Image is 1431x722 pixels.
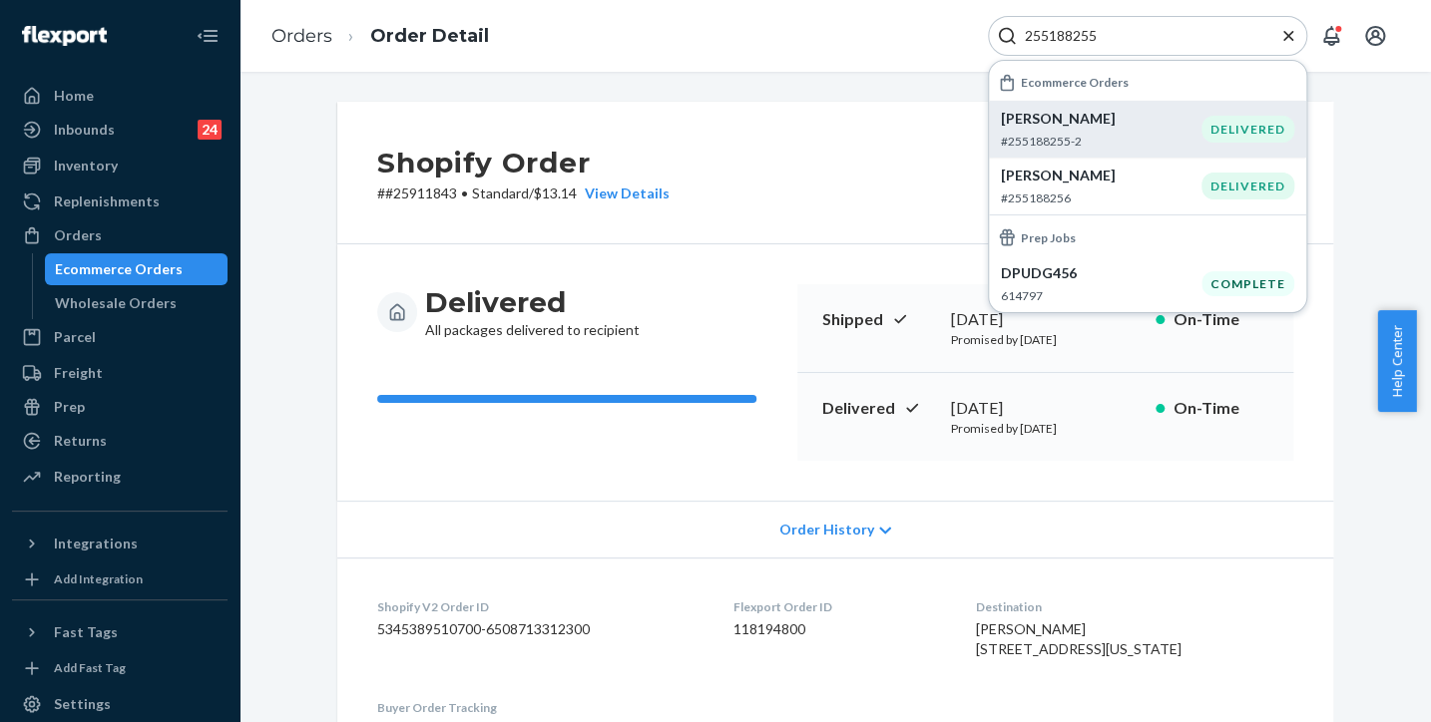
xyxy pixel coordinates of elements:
[1201,116,1294,143] div: DELIVERED
[377,699,702,716] dt: Buyer Order Tracking
[12,185,228,217] a: Replenishments
[12,656,228,680] a: Add Fast Tag
[976,598,1293,615] dt: Destination
[54,397,85,417] div: Prep
[472,184,529,201] span: Standard
[1001,109,1201,129] p: [PERSON_NAME]
[55,259,183,279] div: Ecommerce Orders
[951,331,1140,348] p: Promised by [DATE]
[12,80,228,112] a: Home
[54,659,126,676] div: Add Fast Tag
[12,528,228,559] button: Integrations
[12,114,228,146] a: Inbounds24
[1001,133,1201,150] p: #255188255-2
[733,619,944,639] dd: 118194800
[54,225,102,245] div: Orders
[997,26,1017,46] svg: Search Icon
[377,598,702,615] dt: Shopify V2 Order ID
[198,120,222,140] div: 24
[12,461,228,493] a: Reporting
[54,191,160,211] div: Replenishments
[12,357,228,389] a: Freight
[188,16,228,56] button: Close Navigation
[377,142,670,183] h2: Shopify Order
[377,183,670,203] p: # #25911843 / $13.14
[1001,287,1201,304] p: 614797
[1173,397,1269,420] p: On-Time
[377,619,702,639] dd: 5345389510700-6508713312300
[54,363,103,383] div: Freight
[22,26,107,46] img: Flexport logo
[821,308,935,331] p: Shipped
[54,156,118,176] div: Inventory
[54,534,138,553] div: Integrations
[577,183,670,203] button: View Details
[54,467,121,487] div: Reporting
[1201,173,1294,199] div: DELIVERED
[1001,166,1201,185] p: [PERSON_NAME]
[54,431,107,451] div: Returns
[1017,26,1262,46] input: Search Input
[1021,231,1076,244] h6: Prep Jobs
[54,622,118,642] div: Fast Tags
[951,397,1140,420] div: [DATE]
[779,520,874,540] span: Order History
[976,620,1182,657] span: [PERSON_NAME] [STREET_ADDRESS][US_STATE]
[425,284,640,320] h3: Delivered
[1173,308,1269,331] p: On-Time
[1001,189,1201,206] p: #255188256
[425,284,640,340] div: All packages delivered to recipient
[1377,310,1416,412] button: Help Center
[255,7,505,66] ol: breadcrumbs
[461,184,468,201] span: •
[271,25,332,47] a: Orders
[733,598,944,615] dt: Flexport Order ID
[1001,263,1201,283] p: DPUDG456
[54,327,96,347] div: Parcel
[12,321,228,353] a: Parcel
[12,219,228,251] a: Orders
[821,397,935,420] p: Delivered
[1311,16,1351,56] button: Open notifications
[1278,26,1298,47] button: Close Search
[55,293,177,313] div: Wholesale Orders
[370,25,489,47] a: Order Detail
[951,308,1140,331] div: [DATE]
[12,391,228,423] a: Prep
[1201,271,1294,296] div: Complete
[1021,76,1129,89] h6: Ecommerce Orders
[45,253,229,285] a: Ecommerce Orders
[54,570,143,587] div: Add Integration
[12,688,228,720] a: Settings
[12,150,228,181] a: Inventory
[12,567,228,591] a: Add Integration
[951,420,1140,437] p: Promised by [DATE]
[54,694,111,714] div: Settings
[12,616,228,648] button: Fast Tags
[54,86,94,106] div: Home
[54,120,115,140] div: Inbounds
[12,425,228,457] a: Returns
[1355,16,1395,56] button: Open account menu
[45,287,229,319] a: Wholesale Orders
